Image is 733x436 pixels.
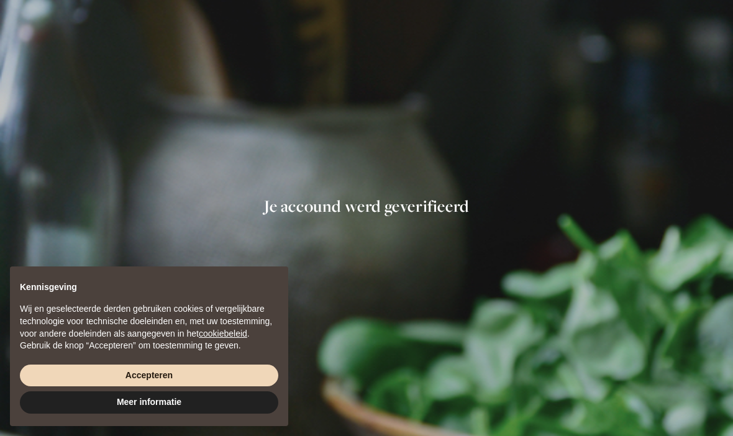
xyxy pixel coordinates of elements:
[20,365,278,387] button: Accepteren
[20,391,278,414] button: Meer informatie
[647,411,724,436] iframe: Ybug feedback widget
[242,196,491,216] h1: Je accound werd geverifieerd
[199,329,247,338] a: cookiebeleid
[20,340,278,352] p: Gebruik de knop “Accepteren” om toestemming te geven.
[20,303,278,340] p: Wij en geselecteerde derden gebruiken cookies of vergelijkbare technologie voor technische doelei...
[20,281,278,294] h2: Kennisgeving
